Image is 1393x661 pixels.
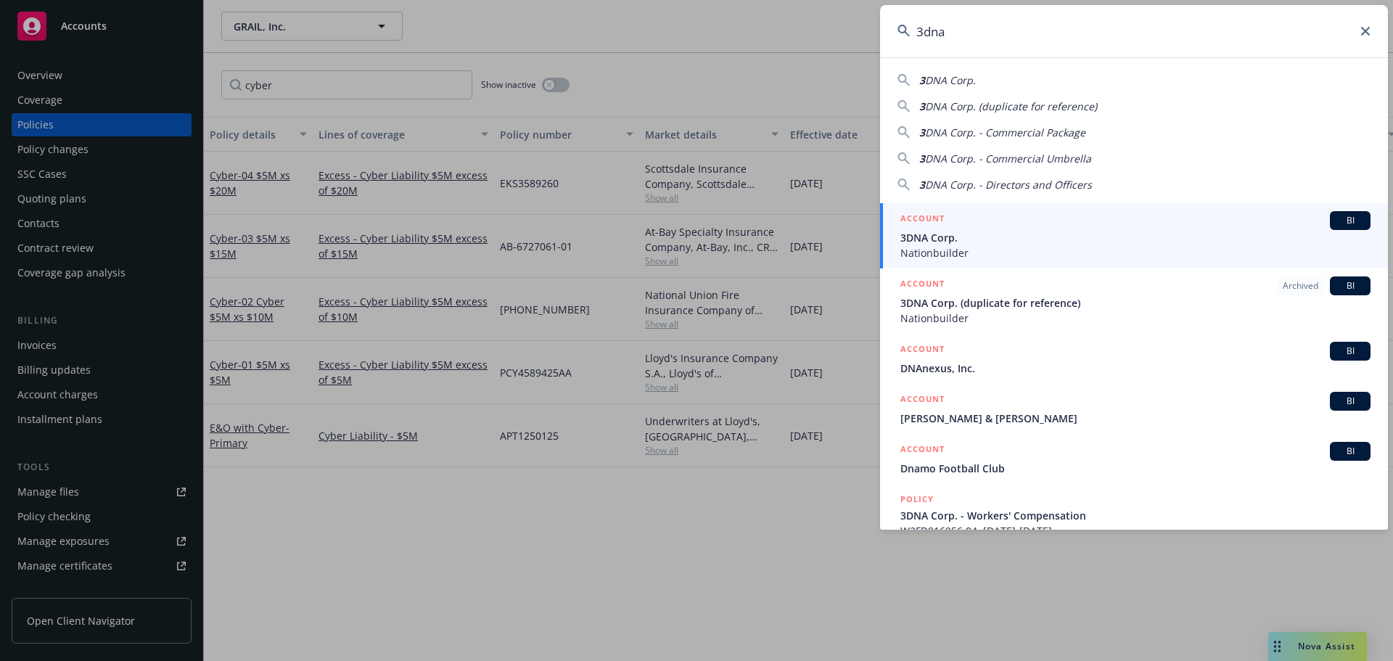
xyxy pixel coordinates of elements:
[880,334,1388,384] a: ACCOUNTBIDNAnexus, Inc.
[919,126,925,139] span: 3
[900,508,1371,523] span: 3DNA Corp. - Workers' Compensation
[900,442,945,459] h5: ACCOUNT
[1336,214,1365,227] span: BI
[880,5,1388,57] input: Search...
[925,73,976,87] span: DNA Corp.
[900,523,1371,538] span: W2FD816956 04, [DATE]-[DATE]
[900,392,945,409] h5: ACCOUNT
[919,178,925,192] span: 3
[900,342,945,359] h5: ACCOUNT
[900,211,945,229] h5: ACCOUNT
[900,461,1371,476] span: Dnamo Football Club
[1336,395,1365,408] span: BI
[925,99,1097,113] span: DNA Corp. (duplicate for reference)
[880,434,1388,484] a: ACCOUNTBIDnamo Football Club
[900,245,1371,260] span: Nationbuilder
[900,295,1371,311] span: 3DNA Corp. (duplicate for reference)
[880,484,1388,546] a: POLICY3DNA Corp. - Workers' CompensationW2FD816956 04, [DATE]-[DATE]
[925,126,1085,139] span: DNA Corp. - Commercial Package
[919,73,925,87] span: 3
[1336,345,1365,358] span: BI
[925,152,1091,165] span: DNA Corp. - Commercial Umbrella
[900,276,945,294] h5: ACCOUNT
[880,203,1388,268] a: ACCOUNTBI3DNA Corp.Nationbuilder
[900,492,934,506] h5: POLICY
[919,152,925,165] span: 3
[925,178,1092,192] span: DNA Corp. - Directors and Officers
[1336,279,1365,292] span: BI
[880,268,1388,334] a: ACCOUNTArchivedBI3DNA Corp. (duplicate for reference)Nationbuilder
[900,230,1371,245] span: 3DNA Corp.
[900,311,1371,326] span: Nationbuilder
[1283,279,1318,292] span: Archived
[919,99,925,113] span: 3
[900,361,1371,376] span: DNAnexus, Inc.
[880,384,1388,434] a: ACCOUNTBI[PERSON_NAME] & [PERSON_NAME]
[1336,445,1365,458] span: BI
[900,411,1371,426] span: [PERSON_NAME] & [PERSON_NAME]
